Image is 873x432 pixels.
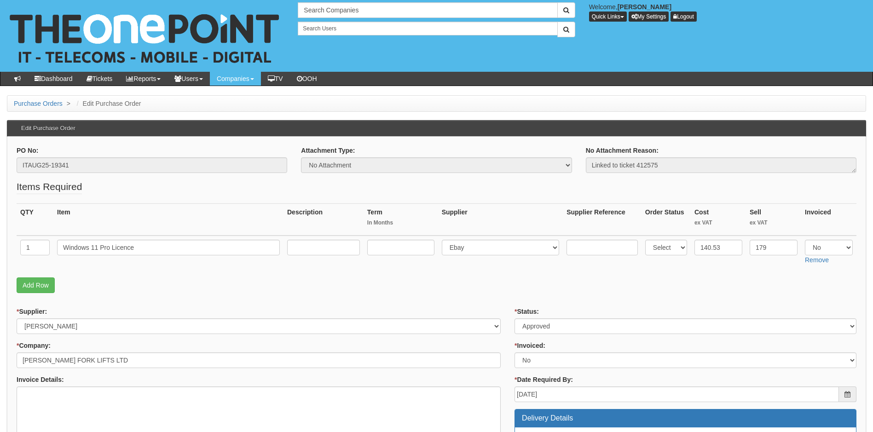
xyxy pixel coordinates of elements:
[438,204,563,236] th: Supplier
[750,219,798,227] small: ex VAT
[261,72,290,86] a: TV
[589,12,627,22] button: Quick Links
[515,341,545,350] label: Invoiced:
[53,204,283,236] th: Item
[582,2,873,22] div: Welcome,
[694,219,742,227] small: ex VAT
[586,146,659,155] label: No Attachment Reason:
[14,100,63,107] a: Purchase Orders
[301,146,355,155] label: Attachment Type:
[64,100,73,107] span: >
[642,204,691,236] th: Order Status
[210,72,261,86] a: Companies
[17,180,82,194] legend: Items Required
[283,204,364,236] th: Description
[367,219,434,227] small: In Months
[80,72,120,86] a: Tickets
[671,12,697,22] a: Logout
[17,375,64,384] label: Invoice Details:
[801,204,856,236] th: Invoiced
[618,3,671,11] b: [PERSON_NAME]
[75,99,141,108] li: Edit Purchase Order
[805,256,829,264] a: Remove
[563,204,642,236] th: Supplier Reference
[168,72,210,86] a: Users
[515,375,573,384] label: Date Required By:
[17,307,47,316] label: Supplier:
[746,204,801,236] th: Sell
[28,72,80,86] a: Dashboard
[17,204,53,236] th: QTY
[515,307,539,316] label: Status:
[17,341,51,350] label: Company:
[364,204,438,236] th: Term
[298,2,557,18] input: Search Companies
[298,22,557,35] input: Search Users
[17,146,38,155] label: PO No:
[17,121,80,136] h3: Edit Purchase Order
[586,157,856,173] textarea: Linked to ticket 412575
[119,72,168,86] a: Reports
[17,277,55,293] a: Add Row
[290,72,324,86] a: OOH
[629,12,669,22] a: My Settings
[691,204,746,236] th: Cost
[522,414,849,422] h3: Delivery Details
